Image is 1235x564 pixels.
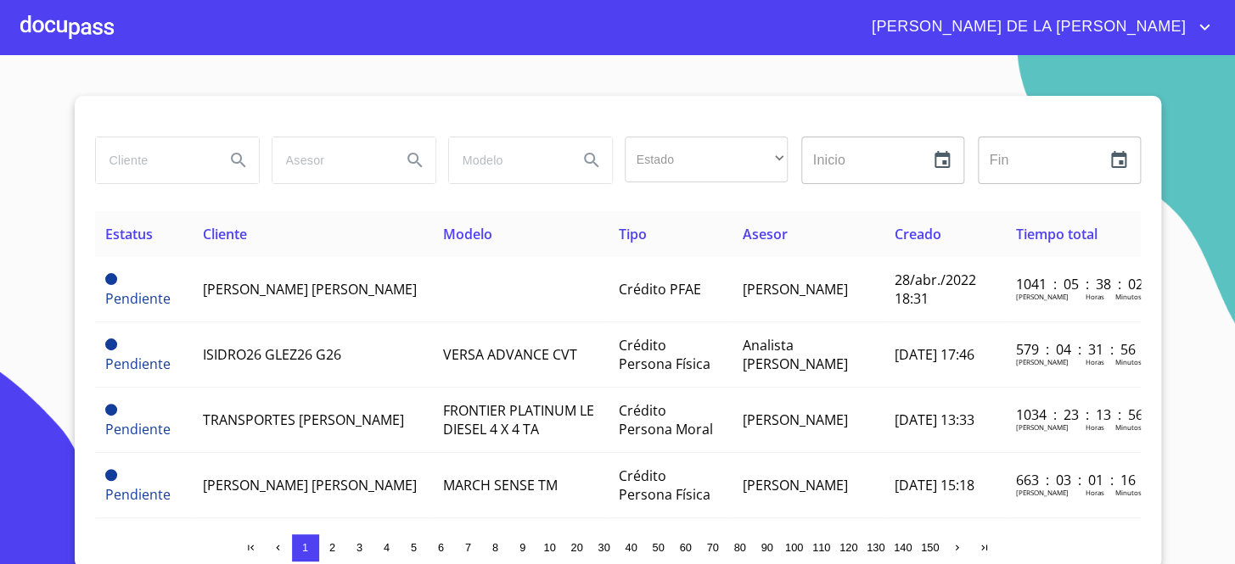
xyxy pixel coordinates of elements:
span: Pendiente [105,485,171,504]
input: search [449,137,564,183]
span: 1 [302,541,308,554]
span: Tipo [619,225,647,243]
p: 1041 : 05 : 38 : 02 [1015,275,1130,293]
button: Search [218,140,259,181]
span: Pendiente [105,338,117,350]
button: 120 [835,534,862,561]
span: 100 [785,541,803,554]
button: 80 [727,534,754,561]
span: 8 [492,541,498,554]
span: [DATE] 15:18 [894,476,974,494]
button: 4 [373,534,401,561]
span: Pendiente [105,404,117,416]
button: 8 [482,534,509,561]
span: 20 [570,541,582,554]
span: [DATE] 13:33 [894,410,974,429]
span: Pendiente [105,355,171,373]
span: Pendiente [105,289,171,308]
span: 5 [411,541,417,554]
button: 110 [808,534,835,561]
span: Cliente [202,225,246,243]
span: Crédito Persona Física [619,336,710,373]
p: Minutos [1114,488,1141,497]
span: 4 [384,541,390,554]
span: 3 [356,541,362,554]
span: 130 [867,541,884,554]
span: 140 [894,541,912,554]
span: MARCH SENSE TM [443,476,558,494]
span: TRANSPORTES [PERSON_NAME] [202,410,403,429]
span: Crédito Persona Física [619,466,710,504]
button: 60 [672,534,699,561]
span: 150 [921,541,939,554]
span: [PERSON_NAME] [PERSON_NAME] [202,280,416,299]
input: search [272,137,388,183]
button: 3 [346,534,373,561]
p: Minutos [1114,292,1141,301]
p: 663 : 03 : 01 : 16 [1015,471,1130,489]
span: Crédito Persona Moral [619,401,713,438]
span: 50 [652,541,664,554]
p: Horas [1085,292,1103,301]
span: Crédito PFAE [619,280,701,299]
span: 90 [761,541,772,554]
span: Modelo [443,225,492,243]
span: VERSA ADVANCE CVT [443,345,577,364]
span: 9 [519,541,525,554]
p: [PERSON_NAME] [1015,422,1068,432]
button: 50 [645,534,672,561]
span: Pendiente [105,273,117,285]
p: [PERSON_NAME] [1015,357,1068,366]
p: Horas [1085,357,1103,366]
button: 2 [319,534,346,561]
span: 30 [598,541,609,554]
span: Tiempo total [1015,225,1097,243]
span: Creado [894,225,940,243]
p: Minutos [1114,422,1141,432]
span: 120 [839,541,857,554]
span: FRONTIER PLATINUM LE DIESEL 4 X 4 TA [443,401,594,438]
button: 140 [890,534,917,561]
p: Horas [1085,488,1103,497]
p: 579 : 04 : 31 : 56 [1015,340,1130,359]
span: [PERSON_NAME] DE LA [PERSON_NAME] [859,14,1194,41]
p: Minutos [1114,357,1141,366]
button: 10 [536,534,564,561]
button: 20 [564,534,591,561]
span: [PERSON_NAME] [PERSON_NAME] [202,476,416,494]
p: [PERSON_NAME] [1015,292,1068,301]
span: [PERSON_NAME] [743,476,848,494]
span: [PERSON_NAME] [743,410,848,429]
span: 7 [465,541,471,554]
span: 70 [706,541,718,554]
button: 6 [428,534,455,561]
p: [PERSON_NAME] [1015,488,1068,497]
button: 70 [699,534,727,561]
p: 1034 : 23 : 13 : 56 [1015,405,1130,424]
span: Estatus [105,225,153,243]
span: Analista [PERSON_NAME] [743,336,848,373]
span: [DATE] 17:46 [894,345,974,364]
span: 40 [625,541,637,554]
span: 80 [733,541,745,554]
span: 110 [812,541,830,554]
button: 150 [917,534,944,561]
button: 1 [292,534,319,561]
span: Asesor [743,225,788,243]
span: Pendiente [105,469,117,481]
button: 100 [781,534,808,561]
span: 10 [543,541,555,554]
p: Horas [1085,422,1103,432]
button: 90 [754,534,781,561]
button: 30 [591,534,618,561]
button: account of current user [859,14,1215,41]
span: 28/abr./2022 18:31 [894,271,975,308]
button: 5 [401,534,428,561]
input: search [96,137,211,183]
button: Search [395,140,435,181]
button: 40 [618,534,645,561]
button: 7 [455,534,482,561]
button: 9 [509,534,536,561]
span: 6 [438,541,444,554]
button: Search [571,140,612,181]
